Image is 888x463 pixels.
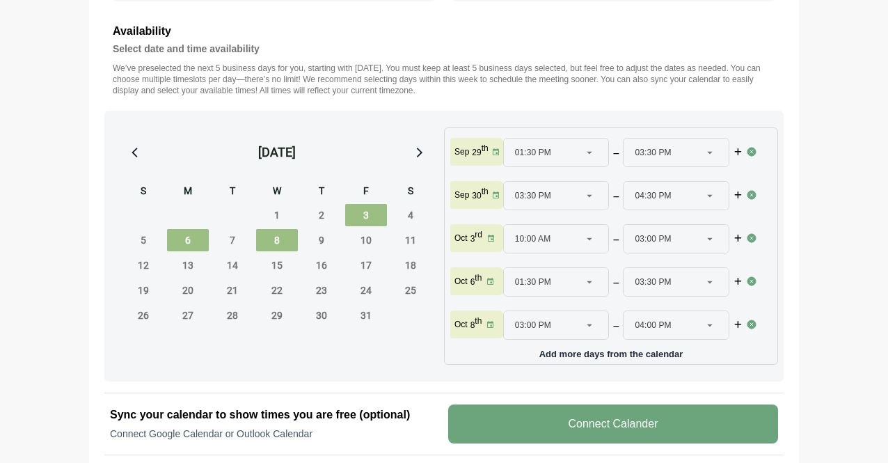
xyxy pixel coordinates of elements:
span: Tuesday, October 7, 2025 [212,229,253,251]
span: 04:30 PM [635,182,671,210]
span: 03:30 PM [515,182,551,210]
span: Saturday, October 18, 2025 [390,254,431,276]
span: Sunday, October 5, 2025 [122,229,164,251]
span: Sunday, October 19, 2025 [122,279,164,301]
p: Add more days from the calendar [450,344,772,359]
span: Sunday, October 26, 2025 [122,304,164,327]
strong: 6 [470,277,475,287]
span: 03:30 PM [635,268,671,296]
sup: th [475,316,482,326]
span: Wednesday, October 15, 2025 [256,254,298,276]
sup: th [475,273,482,283]
span: Saturday, October 11, 2025 [390,229,431,251]
span: 04:00 PM [635,311,671,339]
span: Tuesday, October 14, 2025 [212,254,253,276]
p: Oct [454,319,468,330]
span: Thursday, October 23, 2025 [301,279,342,301]
p: Sep [454,146,469,157]
span: Thursday, October 16, 2025 [301,254,342,276]
span: Friday, October 24, 2025 [345,279,387,301]
strong: 8 [470,320,475,330]
strong: 3 [470,234,475,244]
span: Wednesday, October 8, 2025 [256,229,298,251]
h3: Availability [113,22,775,40]
div: [DATE] [258,143,296,162]
span: Wednesday, October 22, 2025 [256,279,298,301]
strong: 29 [472,148,481,157]
p: Oct [454,233,468,244]
strong: 30 [472,191,481,201]
span: Friday, October 3, 2025 [345,204,387,226]
h2: Sync your calendar to show times you are free (optional) [110,407,440,423]
div: W [256,183,298,201]
div: T [212,183,253,201]
span: 03:30 PM [635,139,671,166]
span: Friday, October 10, 2025 [345,229,387,251]
p: Connect Google Calendar or Outlook Calendar [110,427,440,441]
span: Thursday, October 9, 2025 [301,229,342,251]
span: Thursday, October 2, 2025 [301,204,342,226]
span: Thursday, October 30, 2025 [301,304,342,327]
sup: rd [475,230,482,240]
sup: th [482,187,489,196]
span: Sunday, October 12, 2025 [122,254,164,276]
span: Monday, October 20, 2025 [167,279,209,301]
v-button: Connect Calander [448,405,778,444]
p: Oct [454,276,468,287]
span: Tuesday, October 28, 2025 [212,304,253,327]
span: Monday, October 27, 2025 [167,304,209,327]
span: Monday, October 6, 2025 [167,229,209,251]
span: Tuesday, October 21, 2025 [212,279,253,301]
span: Wednesday, October 1, 2025 [256,204,298,226]
span: Saturday, October 25, 2025 [390,279,431,301]
sup: th [482,143,489,153]
span: Monday, October 13, 2025 [167,254,209,276]
span: Friday, October 17, 2025 [345,254,387,276]
span: Friday, October 31, 2025 [345,304,387,327]
span: 03:00 PM [515,311,551,339]
span: 01:30 PM [515,268,551,296]
span: 03:00 PM [635,225,671,253]
span: 10:00 AM [515,225,551,253]
div: S [390,183,431,201]
span: Saturday, October 4, 2025 [390,204,431,226]
p: Sep [454,189,469,201]
span: 01:30 PM [515,139,551,166]
div: T [301,183,342,201]
div: S [122,183,164,201]
div: F [345,183,387,201]
h4: Select date and time availability [113,40,775,57]
p: We’ve preselected the next 5 business days for you, starting with [DATE]. You must keep at least ... [113,63,775,96]
span: Wednesday, October 29, 2025 [256,304,298,327]
div: M [167,183,209,201]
